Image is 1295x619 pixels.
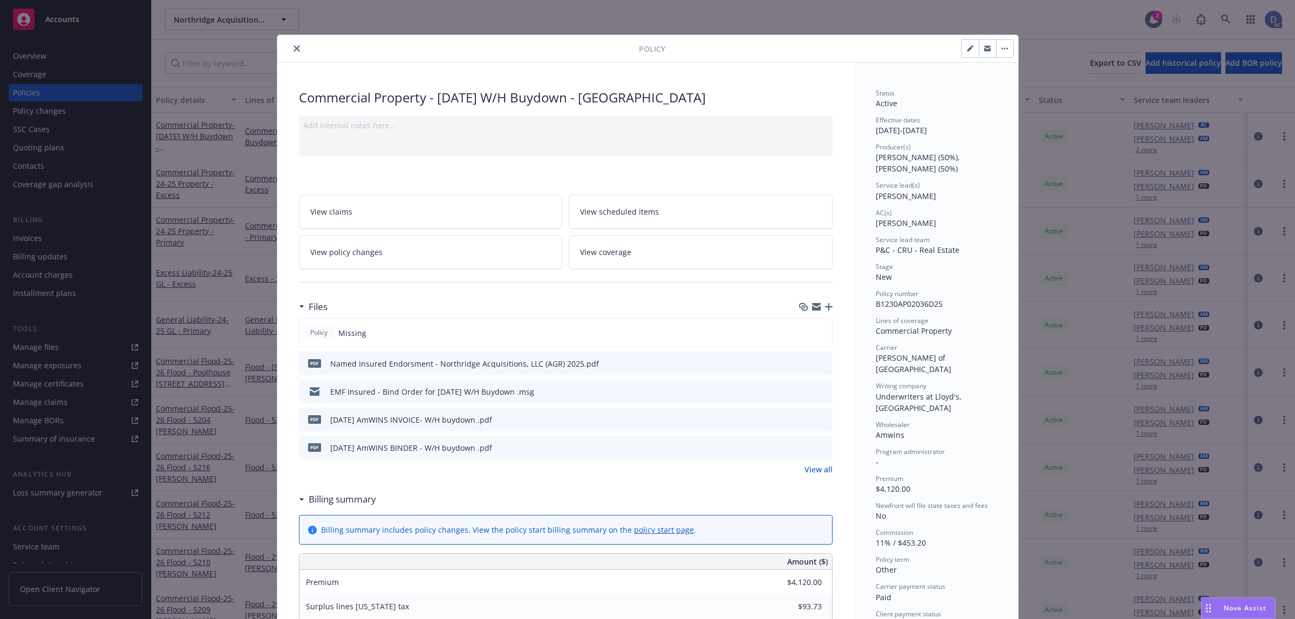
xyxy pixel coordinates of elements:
button: preview file [819,442,828,453]
span: Paid [876,592,891,602]
span: [PERSON_NAME] of [GEOGRAPHIC_DATA] [876,353,951,374]
span: Active [876,98,897,108]
span: Policy number [876,289,918,298]
span: Amount ($) [787,556,828,567]
span: Policy term [876,555,909,564]
span: Commission [876,528,913,537]
span: Surplus lines [US_STATE] tax [306,601,409,611]
span: Other [876,565,897,575]
span: Premium [306,577,339,587]
span: Newfront will file state taxes and fees [876,501,988,510]
span: [PERSON_NAME] (50%), [PERSON_NAME] (50%) [876,152,962,174]
span: View scheduled items [580,206,659,217]
a: policy start page [634,525,694,535]
div: Add internal notes here... [303,120,828,131]
span: Premium [876,474,903,483]
input: 0.00 [758,599,828,615]
span: P&C - CRU - Real Estate [876,245,959,255]
span: View coverage [580,246,631,258]
button: download file [801,358,810,369]
div: Billing summary includes policy changes. View the policy start billing summary on the . [321,524,696,535]
span: Stage [876,262,893,271]
span: Underwriters at Lloyd's, [GEOGRAPHIC_DATA] [876,391,964,413]
span: Policy [639,43,665,54]
input: 0.00 [758,574,828,590]
a: View claims [299,195,563,229]
a: View policy changes [299,235,563,269]
div: [DATE] - [DATE] [876,115,997,136]
span: No [876,511,886,521]
span: Service lead(s) [876,181,920,190]
span: [PERSON_NAME] [876,191,936,201]
a: View all [805,464,833,475]
span: Wholesaler [876,420,910,429]
span: B1230AP02036D25 [876,299,943,309]
span: Commercial Property [876,326,952,336]
span: Nova Assist [1224,603,1266,613]
div: [DATE] AmWINS BINDER - W/H buydown .pdf [330,442,492,453]
span: Producer(s) [876,142,911,152]
a: View coverage [569,235,833,269]
button: Nova Assist [1201,597,1276,619]
span: $4,120.00 [876,484,910,494]
span: Lines of coverage [876,316,929,325]
span: Writing company [876,381,926,390]
button: download file [801,442,810,453]
button: download file [801,386,810,397]
span: Amwins [876,430,904,440]
span: Service lead team [876,235,930,244]
div: Files [299,300,328,314]
button: preview file [819,386,828,397]
div: [DATE] AmWINS INVOICE- W/H buydown .pdf [330,414,492,425]
div: EMF Insured - Bind Order for [DATE] W/H Buydown .msg [330,386,534,397]
span: Status [876,88,895,98]
span: - [876,457,878,467]
span: pdf [308,415,321,423]
button: preview file [819,414,828,425]
button: close [290,42,303,55]
h3: Files [309,300,328,314]
span: New [876,272,892,282]
h3: Billing summary [309,492,376,506]
div: Commercial Property - [DATE] W/H Buydown - [GEOGRAPHIC_DATA] [299,88,833,107]
span: [PERSON_NAME] [876,218,936,228]
div: Billing summary [299,492,376,506]
button: preview file [819,358,828,369]
span: Carrier payment status [876,582,945,591]
span: 11% / $453.20 [876,538,926,548]
span: Client payment status [876,609,941,618]
span: pdf [308,443,321,451]
span: pdf [308,359,321,367]
span: AC(s) [876,208,892,217]
a: View scheduled items [569,195,833,229]
span: View claims [310,206,352,217]
span: Policy [308,328,330,338]
span: View policy changes [310,246,383,258]
div: Named Insured Endorsment - Northridge Acquisitions, LLC (AGR) 2025.pdf [330,358,599,369]
span: Program administrator [876,447,945,456]
button: download file [801,414,810,425]
span: Missing [338,327,366,339]
span: Carrier [876,343,897,352]
span: Effective dates [876,115,920,125]
div: Drag to move [1202,598,1215,618]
